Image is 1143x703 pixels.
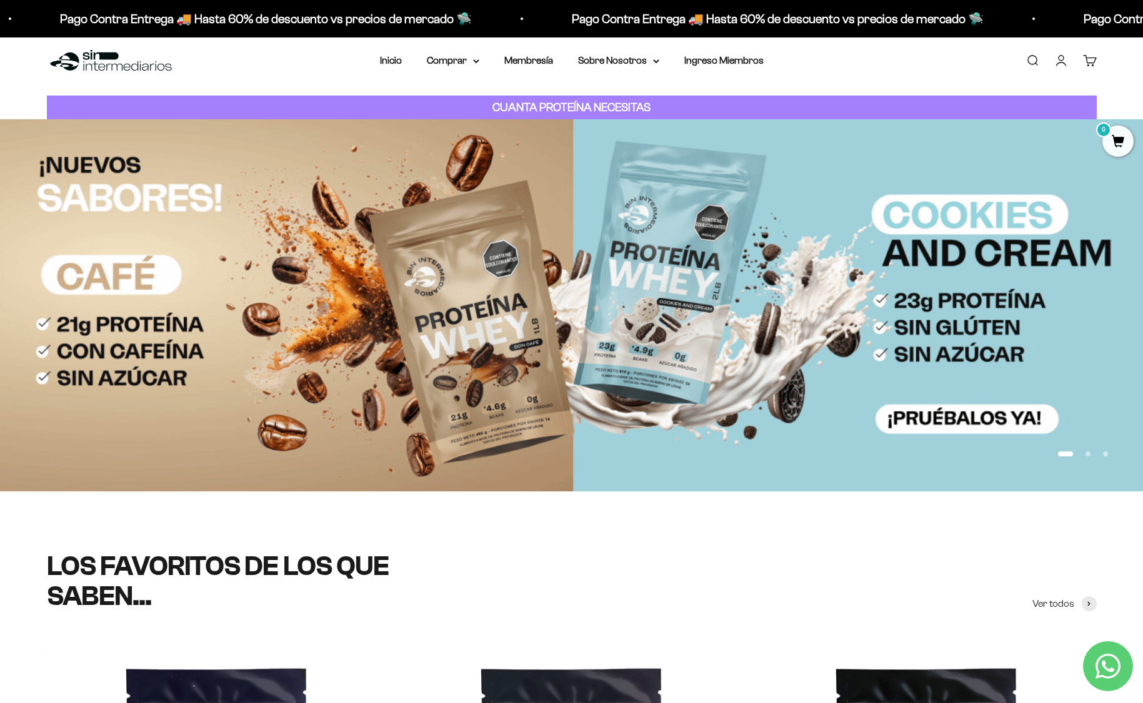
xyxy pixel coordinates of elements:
a: Inicio [380,55,402,66]
summary: Comprar [427,52,479,69]
a: 0 [1102,135,1134,149]
summary: Sobre Nosotros [578,52,659,69]
span: Ver todos [1032,596,1074,612]
p: Pago Contra Entrega 🚚 Hasta 60% de descuento vs precios de mercado 🛸 [567,9,979,29]
mark: 0 [1096,122,1111,137]
p: Pago Contra Entrega 🚚 Hasta 60% de descuento vs precios de mercado 🛸 [56,9,467,29]
a: Membresía [504,55,553,66]
a: Ingreso Miembros [684,55,764,66]
split-lines: LOS FAVORITOS DE LOS QUE SABEN... [47,551,389,611]
a: Ver todos [1032,596,1097,612]
strong: CUANTA PROTEÍNA NECESITAS [492,101,651,114]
